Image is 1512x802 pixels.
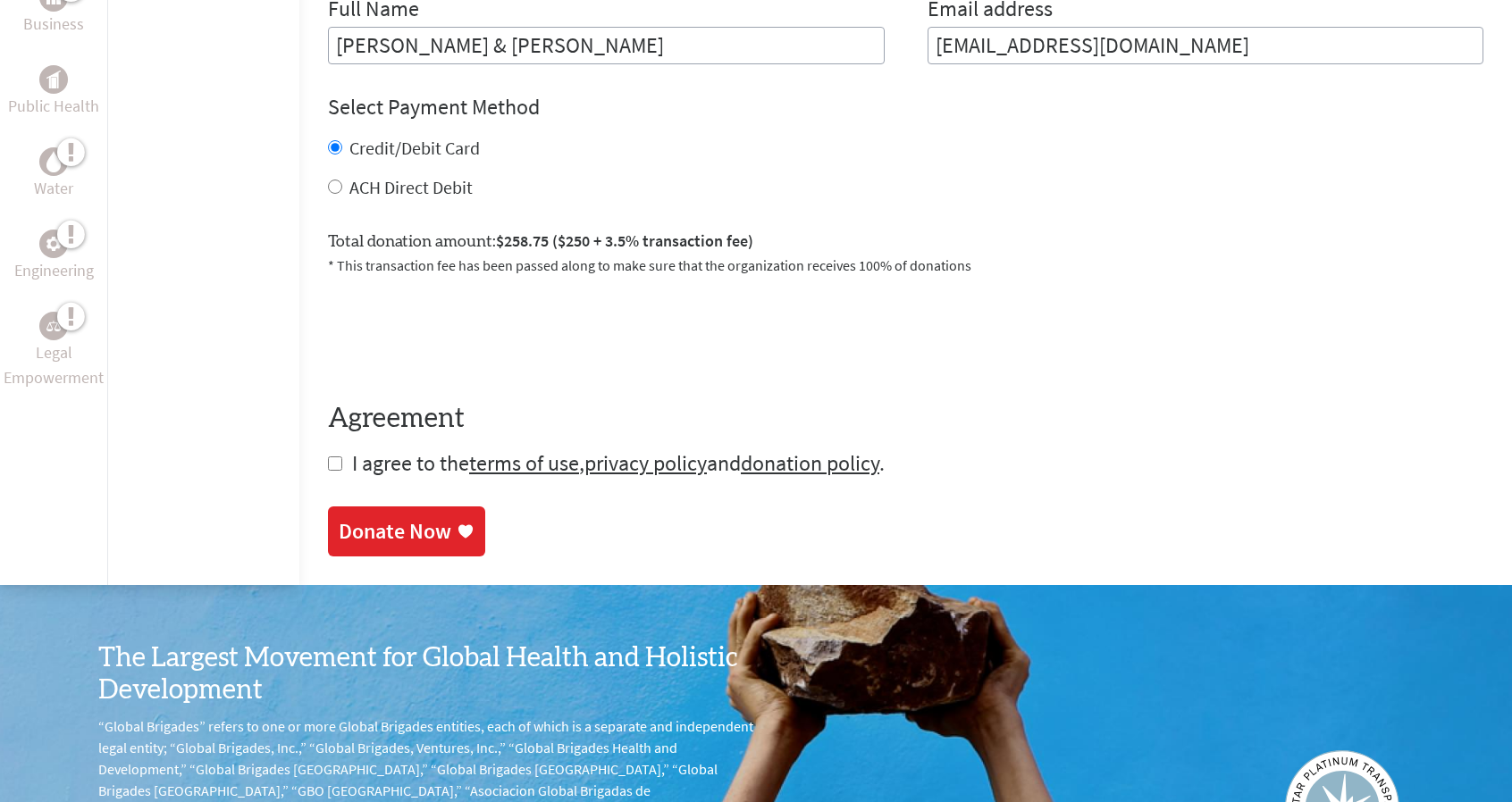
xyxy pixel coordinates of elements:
[39,65,68,94] div: Public Health
[8,94,99,119] p: Public Health
[584,449,707,477] a: privacy policy
[741,449,879,477] a: donation policy
[98,642,756,706] h3: The Largest Movement for Global Health and Holistic Development
[349,137,480,159] label: Credit/Debit Card
[46,71,61,88] img: Public Health
[46,152,61,172] img: Water
[328,27,885,64] input: Enter Full Name
[349,176,473,198] label: ACH Direct Debit
[34,176,73,201] p: Water
[46,321,61,331] img: Legal Empowerment
[469,449,579,477] a: terms of use
[8,65,99,119] a: Public HealthPublic Health
[46,237,61,251] img: Engineering
[339,517,451,546] div: Donate Now
[4,340,104,390] p: Legal Empowerment
[328,297,600,367] iframe: reCAPTCHA
[34,147,73,201] a: WaterWater
[328,93,1483,121] h4: Select Payment Method
[39,230,68,258] div: Engineering
[23,12,84,37] p: Business
[328,229,753,255] label: Total donation amount:
[14,258,94,283] p: Engineering
[4,312,104,390] a: Legal EmpowermentLegal Empowerment
[352,449,885,477] span: I agree to the , and .
[14,230,94,283] a: EngineeringEngineering
[328,255,1483,276] p: * This transaction fee has been passed along to make sure that the organization receives 100% of ...
[39,147,68,176] div: Water
[928,27,1484,64] input: Your Email
[328,403,1483,435] h4: Agreement
[496,230,753,251] span: $258.75 ($250 + 3.5% transaction fee)
[328,506,485,556] a: Donate Now
[39,312,68,340] div: Legal Empowerment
